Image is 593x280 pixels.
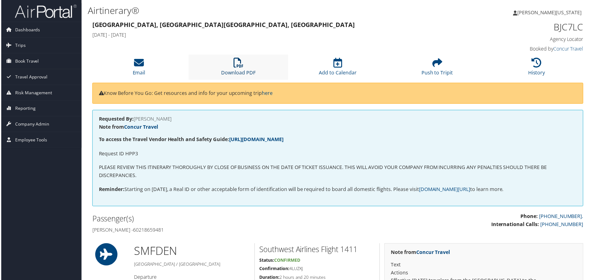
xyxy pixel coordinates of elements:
[540,214,583,220] avayaelement: [PHONE_NUMBER]
[540,214,585,220] a: [PHONE_NUMBER].
[522,214,539,220] strong: Phone:
[98,186,578,194] p: Starting on [DATE], a Real ID or other acceptable form of identification will be required to boar...
[468,36,585,43] h4: Agency Locator
[519,9,583,16] span: [PERSON_NAME][US_STATE]
[468,46,585,52] h4: Booked by
[14,38,25,53] span: Trips
[132,61,145,76] a: Email
[555,46,585,52] a: Concur Travel
[259,258,274,264] strong: Status:
[391,250,451,257] strong: Note from
[229,136,283,143] a: [URL][DOMAIN_NAME]
[259,267,289,273] strong: Confirmation:
[91,214,333,225] h2: Passenger(s)
[422,61,454,76] a: Push to Tripit
[98,136,283,143] strong: To access the Travel Vendor Health and Safety Guide:
[14,85,51,101] span: Risk Management
[14,69,47,85] span: Travel Approval
[87,4,422,17] h1: Airtinerary®
[259,245,375,256] h2: Southwest Airlines Flight 1411
[420,187,471,193] a: [DOMAIN_NAME][URL]
[14,4,76,19] img: airportal-logo.png
[133,262,250,269] h5: [GEOGRAPHIC_DATA] / [GEOGRAPHIC_DATA]
[542,222,585,229] a: [PHONE_NUMBER]
[133,244,250,260] h1: SMF DEN
[14,117,48,132] span: Company Admin
[468,20,585,33] h1: BJC7LC
[98,124,158,131] strong: Note from
[14,101,34,117] span: Reporting
[14,133,46,148] span: Employee Tools
[98,187,124,193] strong: Reminder:
[319,61,357,76] a: Add to Calendar
[221,61,256,76] a: Download PDF
[132,227,163,234] avayaelement: 60218659481
[262,90,273,97] a: here
[98,116,133,123] strong: Requested By:
[417,250,451,257] a: Concur Travel
[123,124,158,131] a: Concur Travel
[274,258,300,264] span: Confirmed
[492,222,540,229] strong: International Calls:
[14,54,38,69] span: Book Travel
[14,22,39,38] span: Dashboards
[514,3,589,22] a: [PERSON_NAME][US_STATE]
[98,117,578,122] h4: [PERSON_NAME]
[98,164,578,180] p: PLEASE REVIEW THIS ITINERARY THOROUGHLY BY CLOSE OF BUSINESS ON THE DATE OF TICKET ISSUANCE. THIS...
[259,267,375,273] h5: 4LUZKJ
[91,227,333,234] h4: [PERSON_NAME] -
[98,150,578,158] p: Request ID HPP3
[529,61,546,76] a: History
[91,20,355,29] strong: [GEOGRAPHIC_DATA], [GEOGRAPHIC_DATA] [GEOGRAPHIC_DATA], [GEOGRAPHIC_DATA]
[98,90,578,98] p: Know Before You Go: Get resources and info for your upcoming trip
[91,32,459,38] h4: [DATE] - [DATE]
